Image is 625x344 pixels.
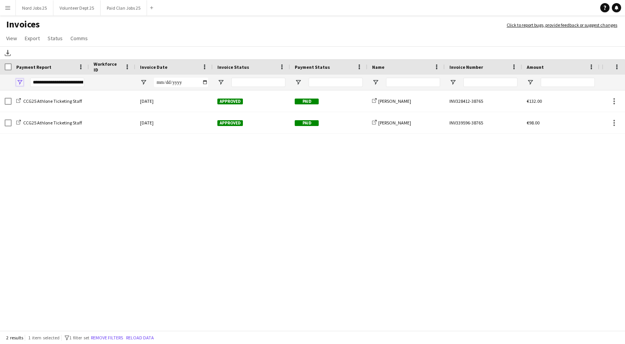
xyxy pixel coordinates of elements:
a: Click to report bugs, provide feedback or suggest changes [507,22,617,29]
a: CCG25 Athlone Ticketing Staff [16,120,82,126]
div: [DATE] [135,90,213,112]
span: Payment Report [16,64,51,70]
span: Export [25,35,40,42]
span: Paid [295,99,319,104]
span: Status [48,35,63,42]
span: CCG25 Athlone Ticketing Staff [23,98,82,104]
button: Open Filter Menu [140,79,147,86]
span: Invoice Date [140,64,167,70]
span: Paid [295,120,319,126]
button: Open Filter Menu [372,79,379,86]
input: Amount Filter Input [541,78,595,87]
span: Amount [527,64,544,70]
span: 1 item selected [28,335,60,341]
div: INV328412-38765 [445,90,522,112]
span: [PERSON_NAME] [378,98,411,104]
input: Invoice Date Filter Input [154,78,208,87]
input: Invoice Number Filter Input [463,78,517,87]
button: Open Filter Menu [295,79,302,86]
button: Nord Jobs 25 [16,0,53,15]
span: €132.00 [527,98,542,104]
span: Payment Status [295,64,330,70]
button: Paid Clan Jobs 25 [101,0,147,15]
span: CCG25 Athlone Ticketing Staff [23,120,82,126]
button: Remove filters [89,334,125,342]
a: Export [22,33,43,43]
button: Reload data [125,334,155,342]
button: Open Filter Menu [449,79,456,86]
span: Invoice Status [217,64,249,70]
a: CCG25 Athlone Ticketing Staff [16,98,82,104]
span: Approved [217,120,243,126]
app-action-btn: Download [3,48,12,58]
input: Name Filter Input [386,78,440,87]
div: INV339596-38765 [445,112,522,133]
span: 1 filter set [69,335,89,341]
span: Comms [70,35,88,42]
button: Volunteer Dept 25 [53,0,101,15]
button: Open Filter Menu [16,79,23,86]
a: Status [44,33,66,43]
span: Approved [217,99,243,104]
input: Invoice Status Filter Input [231,78,285,87]
span: Invoice Number [449,64,483,70]
a: Comms [67,33,91,43]
span: Workforce ID [94,61,121,73]
a: View [3,33,20,43]
span: View [6,35,17,42]
div: [DATE] [135,112,213,133]
button: Open Filter Menu [217,79,224,86]
button: Open Filter Menu [527,79,534,86]
span: €98.00 [527,120,540,126]
span: [PERSON_NAME] [378,120,411,126]
span: Name [372,64,384,70]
